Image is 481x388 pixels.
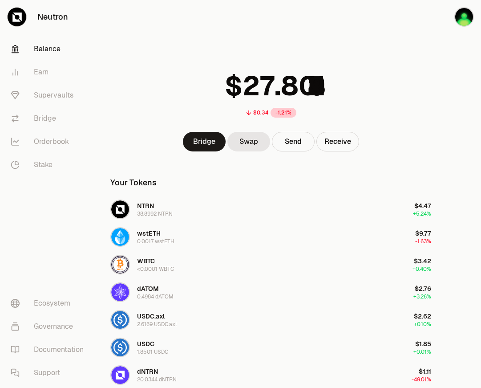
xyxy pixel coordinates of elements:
button: USDC LogoUSDC1.8501 USDC$1.85+0.01% [105,334,437,361]
a: Support [4,361,96,384]
button: Receive [316,132,359,151]
a: Orderbook [4,130,96,153]
span: USDC [137,340,154,348]
a: Documentation [4,338,96,361]
div: 1.8501 USDC [137,348,168,355]
span: WBTC [137,257,155,265]
span: wstETH [137,229,161,237]
span: $2.76 [415,285,431,293]
a: Supervaults [4,84,96,107]
a: Earn [4,61,96,84]
a: Bridge [4,107,96,130]
button: WBTC LogoWBTC<0.0001 WBTC$3.42+0.40% [105,251,437,278]
span: +0.10% [414,321,431,328]
div: $0.34 [253,109,269,116]
span: dNTRN [137,368,158,376]
a: Swap [227,132,270,151]
img: WBTC Logo [111,256,129,274]
span: NTRN [137,202,154,210]
img: dNTRN Logo [111,366,129,384]
button: wstETH LogowstETH0.0017 wstETH$9.77-1.63% [105,224,437,250]
button: NTRN LogoNTRN38.8992 NTRN$4.47+5.24% [105,196,437,223]
span: $4.47 [414,202,431,210]
button: Send [272,132,315,151]
span: $1.85 [415,340,431,348]
div: Your Tokens [110,176,157,189]
img: dATOM Logo [111,283,129,301]
div: 20.0344 dNTRN [137,376,177,383]
a: Stake [4,153,96,176]
span: dATOM [137,285,159,293]
span: $2.62 [414,312,431,320]
div: <0.0001 WBTC [137,265,174,273]
img: USDC Logo [111,339,129,356]
a: Governance [4,315,96,338]
div: 38.8992 NTRN [137,210,173,217]
a: Bridge [183,132,226,151]
span: +3.26% [413,293,431,300]
img: wstETH Logo [111,228,129,246]
div: 0.4984 dATOM [137,293,174,300]
span: +0.40% [412,265,431,273]
span: +5.24% [413,210,431,217]
span: +0.01% [413,348,431,355]
span: $9.77 [415,229,431,237]
span: -49.01% [412,376,431,383]
img: NTRN Logo [111,200,129,218]
a: Balance [4,37,96,61]
button: USDC.axl LogoUSDC.axl2.6169 USDC.axl$2.62+0.10% [105,306,437,333]
img: USDC.axl Logo [111,311,129,329]
span: $1.11 [419,368,431,376]
div: -1.21% [271,108,296,118]
img: QA [455,8,473,26]
div: 0.0017 wstETH [137,238,174,245]
div: 2.6169 USDC.axl [137,321,177,328]
span: $3.42 [414,257,431,265]
button: dATOM LogodATOM0.4984 dATOM$2.76+3.26% [105,279,437,306]
a: Ecosystem [4,292,96,315]
span: -1.63% [415,238,431,245]
span: USDC.axl [137,312,165,320]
